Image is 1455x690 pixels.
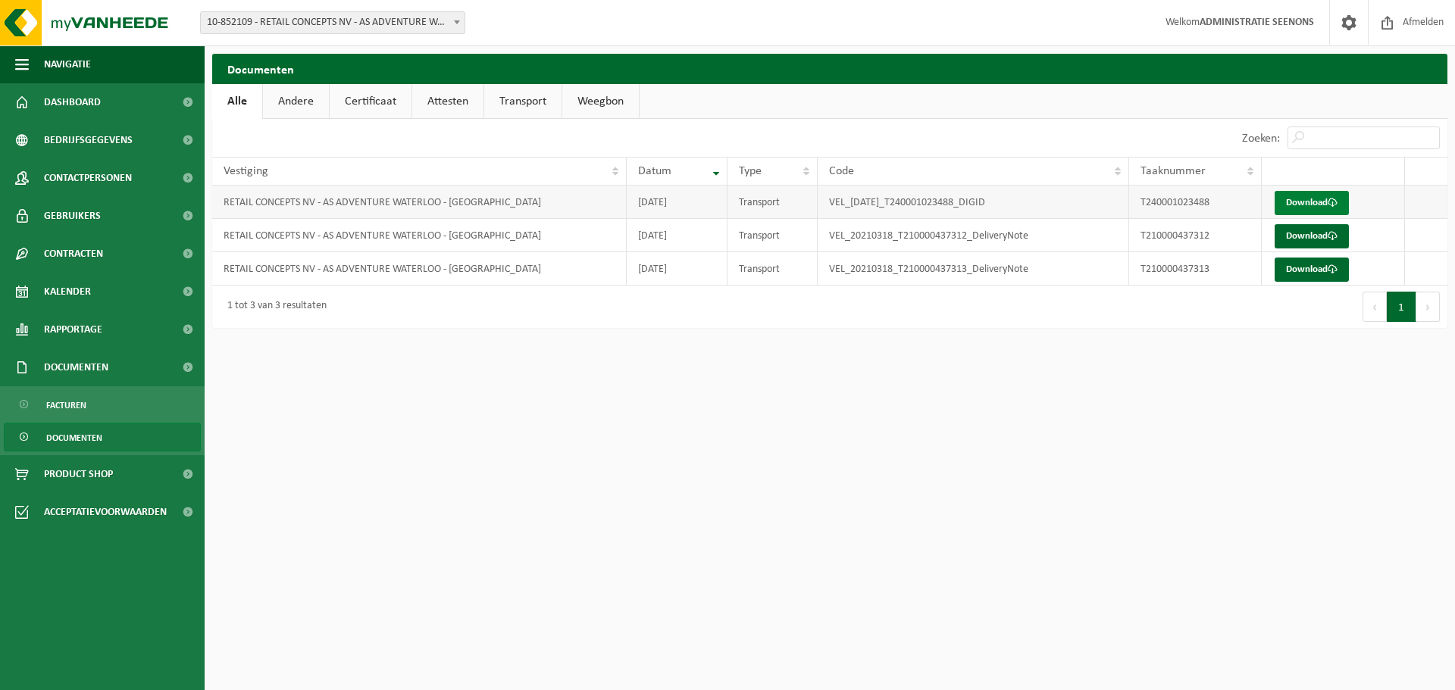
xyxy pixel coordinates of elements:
span: Contactpersonen [44,159,132,197]
button: Previous [1363,292,1387,322]
td: Transport [727,186,818,219]
td: [DATE] [627,219,728,252]
span: 10-852109 - RETAIL CONCEPTS NV - AS ADVENTURE WATERLOO - WATERLOO [200,11,465,34]
a: Download [1275,258,1349,282]
td: [DATE] [627,186,728,219]
td: T240001023488 [1129,186,1262,219]
td: T210000437312 [1129,219,1262,252]
td: VEL_20210318_T210000437313_DeliveryNote [818,252,1129,286]
a: Weegbon [562,84,639,119]
a: Download [1275,191,1349,215]
a: Facturen [4,390,201,419]
span: Product Shop [44,455,113,493]
td: T210000437313 [1129,252,1262,286]
span: Navigatie [44,45,91,83]
span: Type [739,165,762,177]
span: Dashboard [44,83,101,121]
div: 1 tot 3 van 3 resultaten [220,293,327,320]
td: RETAIL CONCEPTS NV - AS ADVENTURE WATERLOO - [GEOGRAPHIC_DATA] [212,186,627,219]
span: Gebruikers [44,197,101,235]
button: 1 [1387,292,1416,322]
span: Code [829,165,854,177]
td: Transport [727,252,818,286]
a: Alle [212,84,262,119]
a: Documenten [4,423,201,451]
td: [DATE] [627,252,728,286]
span: Kalender [44,273,91,311]
span: 10-852109 - RETAIL CONCEPTS NV - AS ADVENTURE WATERLOO - WATERLOO [201,12,465,33]
span: Bedrijfsgegevens [44,121,133,159]
a: Attesten [412,84,483,119]
td: RETAIL CONCEPTS NV - AS ADVENTURE WATERLOO - [GEOGRAPHIC_DATA] [212,252,627,286]
span: Documenten [46,423,102,452]
span: Vestiging [224,165,268,177]
span: Documenten [44,348,108,386]
a: Andere [263,84,329,119]
a: Transport [484,84,562,119]
h2: Documenten [212,54,1447,83]
td: RETAIL CONCEPTS NV - AS ADVENTURE WATERLOO - [GEOGRAPHIC_DATA] [212,219,627,252]
td: Transport [727,219,818,252]
span: Acceptatievoorwaarden [44,493,167,531]
span: Rapportage [44,311,102,348]
span: Contracten [44,235,103,273]
label: Zoeken: [1242,133,1280,145]
a: Certificaat [330,84,411,119]
strong: ADMINISTRATIE SEENONS [1200,17,1314,28]
td: VEL_[DATE]_T240001023488_DIGID [818,186,1129,219]
td: VEL_20210318_T210000437312_DeliveryNote [818,219,1129,252]
a: Download [1275,224,1349,248]
button: Next [1416,292,1440,322]
span: Taaknummer [1141,165,1206,177]
span: Datum [638,165,671,177]
span: Facturen [46,391,86,420]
